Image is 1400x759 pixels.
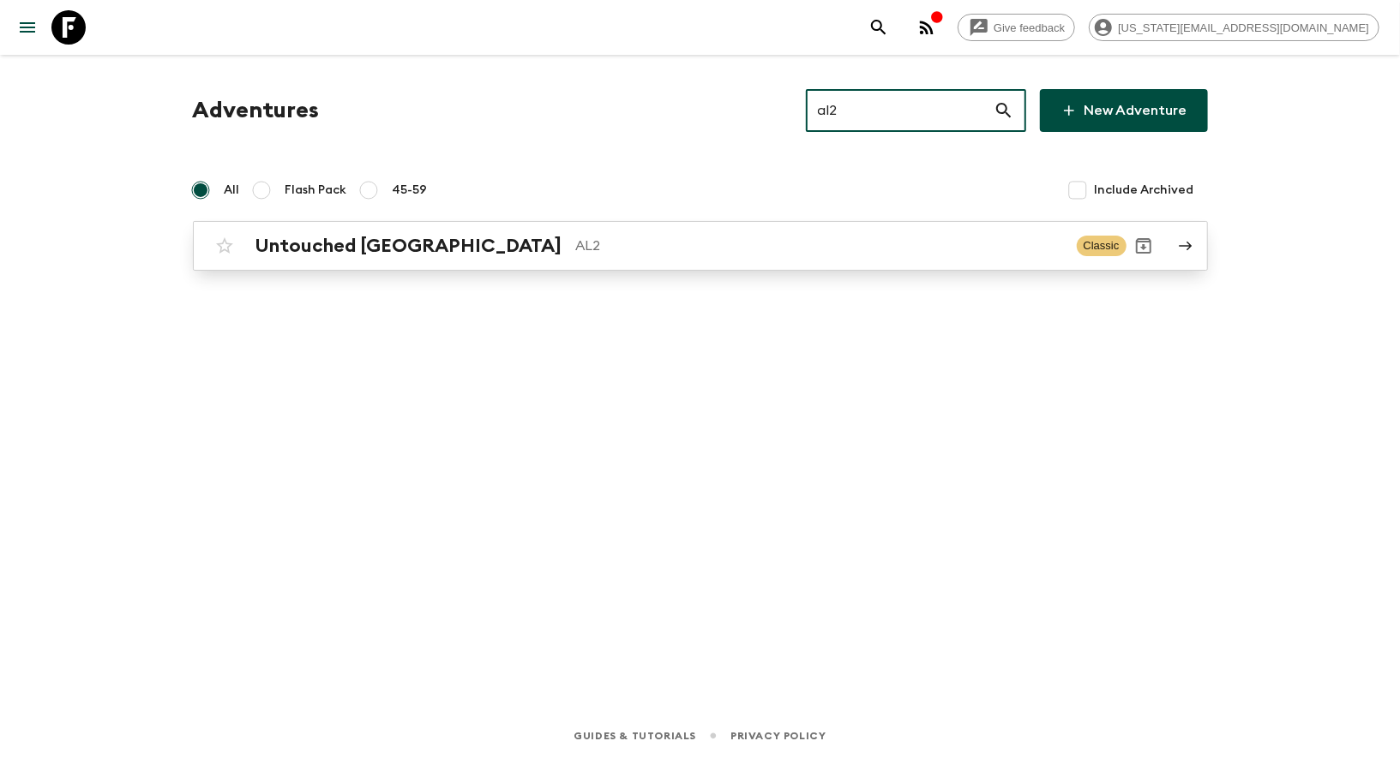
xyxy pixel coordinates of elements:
span: 45-59 [393,182,428,199]
input: e.g. AR1, Argentina [806,87,994,134]
span: [US_STATE][EMAIL_ADDRESS][DOMAIN_NAME] [1109,21,1379,34]
a: Guides & Tutorials [574,726,696,745]
span: Include Archived [1095,182,1194,199]
a: Untouched [GEOGRAPHIC_DATA]AL2ClassicArchive [193,221,1208,271]
p: AL2 [576,236,1063,256]
button: menu [10,10,45,45]
span: Classic [1077,236,1127,256]
h2: Untouched [GEOGRAPHIC_DATA] [255,235,562,257]
span: Give feedback [984,21,1074,34]
button: search adventures [862,10,896,45]
a: New Adventure [1040,89,1208,132]
span: All [225,182,240,199]
a: Privacy Policy [730,726,826,745]
a: Give feedback [958,14,1075,41]
button: Archive [1127,229,1161,263]
h1: Adventures [193,93,320,128]
div: [US_STATE][EMAIL_ADDRESS][DOMAIN_NAME] [1089,14,1379,41]
span: Flash Pack [285,182,347,199]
